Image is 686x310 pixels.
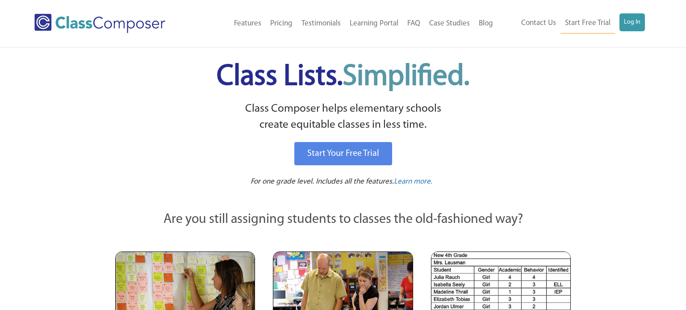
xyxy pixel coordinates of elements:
[474,14,498,34] a: Blog
[619,13,645,31] a: Log In
[425,14,474,34] a: Case Studies
[114,101,572,134] p: Class Composer helps elementary schools create equitable classes in less time.
[343,63,469,92] span: Simplified.
[217,63,469,92] span: Class Lists.
[115,210,571,230] p: Are you still assigning students to classes the old-fashioned way?
[403,14,425,34] a: FAQ
[307,149,379,158] span: Start Your Free Trial
[394,178,432,185] span: Learn more.
[230,14,266,34] a: Features
[394,176,432,188] a: Learn more.
[34,14,165,33] img: Class Composer
[251,178,394,185] span: For one grade level. Includes all the features.
[266,14,297,34] a: Pricing
[195,14,497,34] nav: Header Menu
[561,13,615,34] a: Start Free Trial
[297,14,345,34] a: Testimonials
[517,13,561,33] a: Contact Us
[498,13,645,34] nav: Header Menu
[345,14,403,34] a: Learning Portal
[294,142,392,165] a: Start Your Free Trial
